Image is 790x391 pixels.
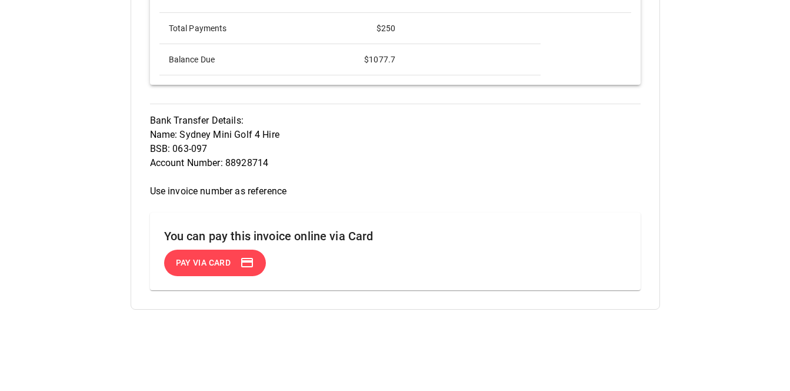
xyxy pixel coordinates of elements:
td: $ 1077.7 [325,44,405,75]
span: Pay via Card [175,256,231,270]
h6: You can pay this invoice online via Card [164,227,626,246]
p: Bank Transfer Details: Name: Sydney Mini Golf 4 Hire BSB: 063-097 Account Number: 88928714 Use in... [150,114,641,198]
td: Total Payments [159,13,325,44]
td: $ 250 [325,13,405,44]
button: Pay via Card [164,250,266,276]
td: Balance Due [159,44,325,75]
